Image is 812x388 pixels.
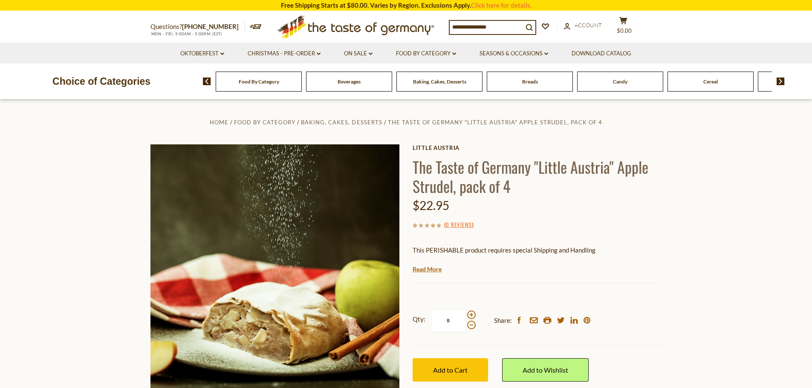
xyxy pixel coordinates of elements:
[413,245,662,256] p: This PERISHABLE product requires special Shipping and Handling
[234,119,295,126] a: Food By Category
[502,358,589,382] a: Add to Wishlist
[301,119,382,126] a: Baking, Cakes, Desserts
[413,78,466,85] a: Baking, Cakes, Desserts
[150,32,223,36] span: MON - FRI, 9:00AM - 5:00PM (EST)
[421,262,662,273] li: We will ship this product in heat-protective packaging and ice.
[431,309,466,332] input: Qty:
[413,358,488,382] button: Add to Cart
[413,265,442,273] a: Read More
[446,220,472,230] a: 0 Reviews
[703,78,718,85] a: Cereal
[396,49,456,58] a: Food By Category
[210,119,228,126] a: Home
[471,1,532,9] a: Click here for details.
[444,220,474,229] span: ( )
[777,78,785,85] img: next arrow
[344,49,373,58] a: On Sale
[413,198,449,213] span: $22.95
[572,49,631,58] a: Download Catalog
[564,21,602,30] a: Account
[413,144,662,151] a: little austria
[413,157,662,195] h1: The Taste of Germany "Little Austria" Apple Strudel, pack of 4
[388,119,602,126] a: The Taste of Germany "Little Austria" Apple Strudel, pack of 4
[611,17,636,38] button: $0.00
[203,78,211,85] img: previous arrow
[613,78,627,85] a: Candy
[413,314,425,325] strong: Qty:
[522,78,538,85] a: Breads
[239,78,279,85] a: Food By Category
[617,27,632,34] span: $0.00
[150,21,245,32] p: Questions?
[248,49,321,58] a: Christmas - PRE-ORDER
[180,49,224,58] a: Oktoberfest
[480,49,548,58] a: Seasons & Occasions
[338,78,361,85] a: Beverages
[182,23,239,30] a: [PHONE_NUMBER]
[575,22,602,29] span: Account
[433,366,468,374] span: Add to Cart
[494,315,512,326] span: Share:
